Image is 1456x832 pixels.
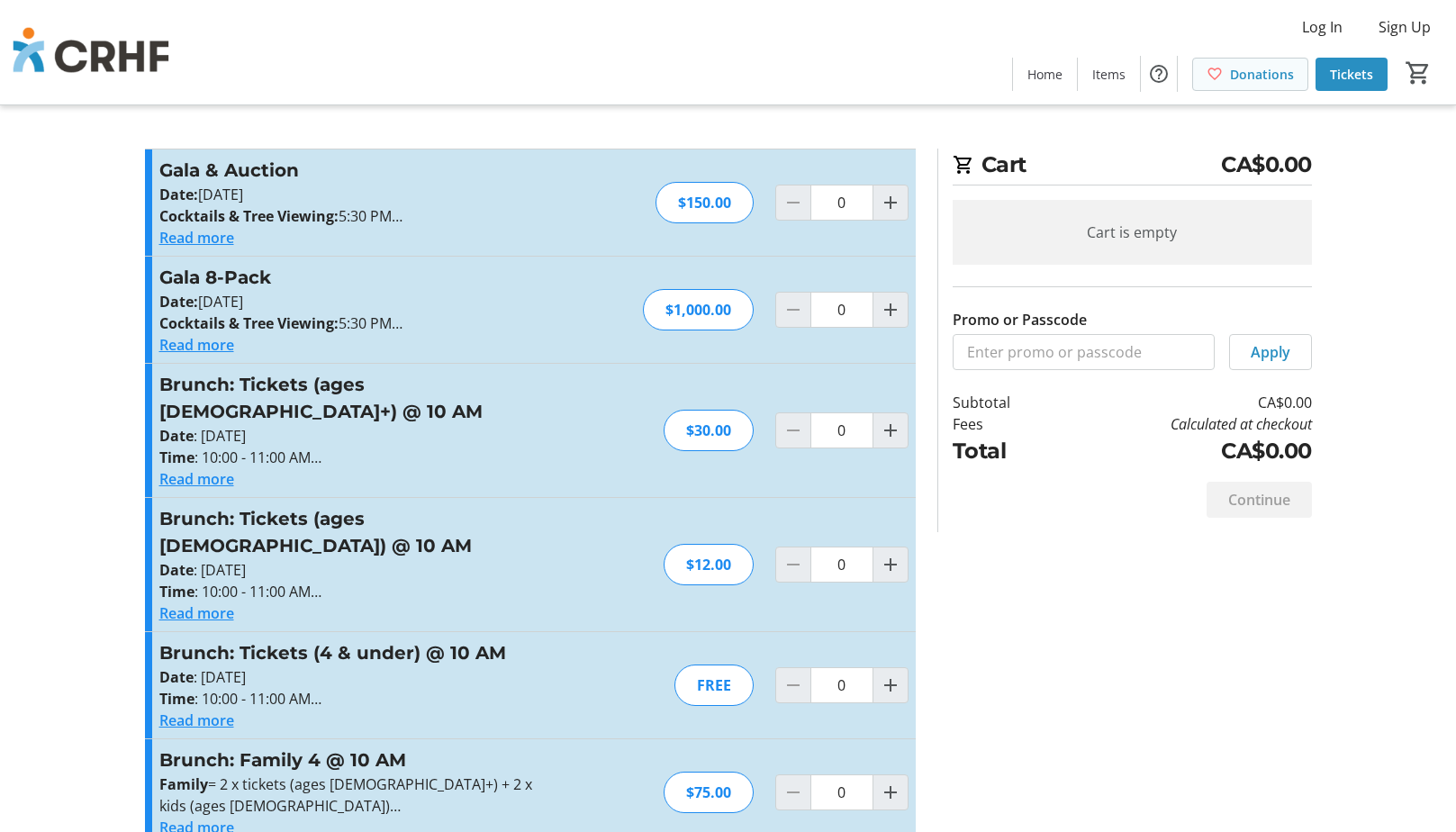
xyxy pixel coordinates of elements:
p: : [DATE] [159,425,553,447]
div: $75.00 [664,772,754,813]
h3: Gala 8-Pack [159,264,553,291]
td: Subtotal [953,392,1057,413]
a: Tickets [1316,58,1388,91]
a: Donations [1192,58,1308,91]
p: 5:30 PM [159,205,553,227]
p: : 10:00 - 11:00 AM [159,581,553,602]
button: Read more [159,710,234,731]
span: Donations [1230,65,1294,84]
div: $1,000.00 [643,289,754,330]
a: Home [1013,58,1077,91]
p: : 10:00 - 11:00 AM [159,447,553,468]
p: : 10:00 - 11:00 AM [159,688,553,710]
p: 5:30 PM [159,312,553,334]
span: Log In [1302,16,1343,38]
button: Log In [1288,13,1357,41]
button: Increment by one [873,293,908,327]
button: Read more [159,227,234,249]
button: Increment by one [873,547,908,582]
input: Brunch: Tickets (ages 12+) @ 10 AM Quantity [810,412,873,448]
button: Increment by one [873,775,908,809]
a: Items [1078,58,1140,91]
button: Read more [159,468,234,490]
div: $30.00 [664,410,754,451]
td: Total [953,435,1057,467]
p: = 2 x tickets (ages [DEMOGRAPHIC_DATA]+) + 2 x kids (ages [DEMOGRAPHIC_DATA]) [159,773,553,817]
strong: Time [159,689,194,709]
td: CA$0.00 [1056,392,1311,413]
strong: Date [159,560,194,580]
td: Calculated at checkout [1056,413,1311,435]
strong: Date [159,426,194,446]
input: Brunch: Family 4 @ 10 AM Quantity [810,774,873,810]
button: Sign Up [1364,13,1445,41]
p: [DATE] [159,291,553,312]
strong: Time [159,448,194,467]
div: FREE [674,665,754,706]
strong: Date: [159,292,198,312]
input: Gala 8-Pack Quantity [810,292,873,328]
p: : [DATE] [159,666,553,688]
h3: Brunch: Tickets (ages [DEMOGRAPHIC_DATA]+) @ 10 AM [159,371,553,425]
span: Sign Up [1379,16,1431,38]
h3: Brunch: Family 4 @ 10 AM [159,746,553,773]
div: $150.00 [656,182,754,223]
strong: Time [159,582,194,601]
strong: Date [159,667,194,687]
span: Apply [1251,341,1290,363]
strong: Date: [159,185,198,204]
img: Chinook Regional Hospital Foundation's Logo [11,7,171,97]
h3: Brunch: Tickets (ages [DEMOGRAPHIC_DATA]) @ 10 AM [159,505,553,559]
h3: Gala & Auction [159,157,553,184]
input: Brunch: Tickets (4 & under) @ 10 AM Quantity [810,667,873,703]
label: Promo or Passcode [953,309,1087,330]
input: Brunch: Tickets (ages 5-11) @ 10 AM Quantity [810,547,873,583]
span: CA$0.00 [1221,149,1312,181]
button: Apply [1229,334,1312,370]
p: [DATE] [159,184,553,205]
strong: Family [159,774,208,794]
button: Help [1141,56,1177,92]
button: Increment by one [873,413,908,448]
button: Read more [159,602,234,624]
strong: Cocktails & Tree Viewing: [159,206,339,226]
td: CA$0.00 [1056,435,1311,467]
button: Increment by one [873,185,908,220]
span: Home [1027,65,1063,84]
h2: Cart [953,149,1312,185]
span: Tickets [1330,65,1373,84]
p: : [DATE] [159,559,553,581]
div: Cart is empty [953,200,1312,265]
button: Read more [159,334,234,356]
div: $12.00 [664,544,754,585]
input: Gala & Auction Quantity [810,185,873,221]
h3: Brunch: Tickets (4 & under) @ 10 AM [159,639,553,666]
td: Fees [953,413,1057,435]
strong: Cocktails & Tree Viewing: [159,313,339,333]
input: Enter promo or passcode [953,334,1215,370]
button: Increment by one [873,668,908,702]
button: Cart [1402,57,1434,89]
span: Items [1092,65,1126,84]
